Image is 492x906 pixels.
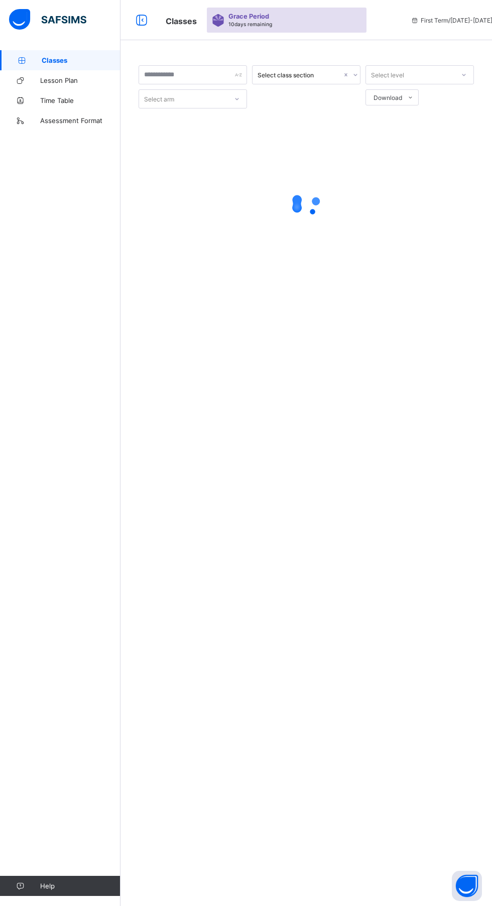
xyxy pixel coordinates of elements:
span: Help [40,882,120,890]
img: sticker-purple.71386a28dfed39d6af7621340158ba97.svg [212,14,224,27]
span: Classes [42,56,120,64]
div: Select arm [144,89,174,108]
span: Download [374,94,402,101]
button: Open asap [452,871,482,901]
div: Select level [371,65,404,84]
span: Grace Period [228,13,269,20]
img: safsims [9,9,86,30]
span: Assessment Format [40,117,120,125]
span: Time Table [40,96,120,104]
span: Lesson Plan [40,76,120,84]
div: Select class section [258,71,342,79]
span: Classes [166,16,197,26]
span: 10 days remaining [228,21,272,27]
